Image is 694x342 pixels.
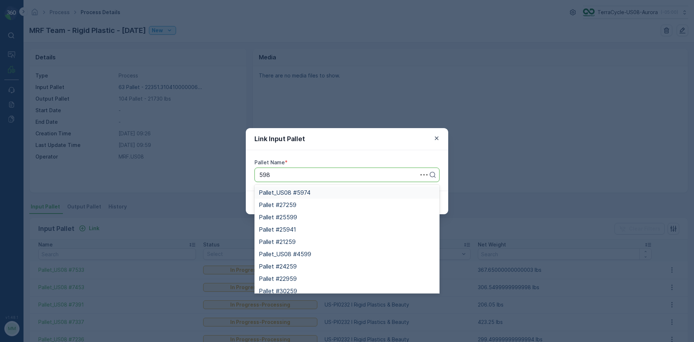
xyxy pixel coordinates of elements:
[259,202,296,208] span: Pallet #27259
[254,134,305,144] p: Link Input Pallet
[259,275,297,282] span: Pallet #22959
[259,189,310,196] span: Pallet_US08 #5974
[254,159,285,165] label: Pallet Name
[259,251,311,257] span: Pallet_US08 #4599
[259,263,297,270] span: Pallet #24259
[259,288,297,294] span: Pallet #30259
[259,226,296,233] span: Pallet #25941
[259,214,297,220] span: Pallet #25599
[259,238,296,245] span: Pallet #21259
